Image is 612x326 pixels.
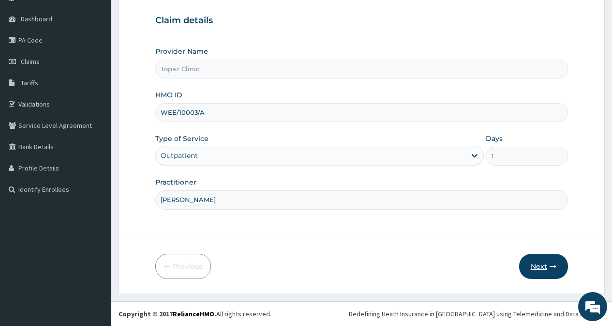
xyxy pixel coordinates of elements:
h3: Claim details [155,16,568,26]
div: Chat with us now [50,54,163,67]
span: Claims [21,57,40,66]
textarea: Type your message and hit 'Enter' [5,220,184,254]
strong: Copyright © 2017 . [119,310,216,318]
img: d_794563401_company_1708531726252_794563401 [18,48,39,73]
button: Previous [155,254,211,279]
label: Days [486,134,503,143]
div: Minimize live chat window [159,5,182,28]
span: Tariffs [21,78,38,87]
div: Redefining Heath Insurance in [GEOGRAPHIC_DATA] using Telemedicine and Data Science! [349,309,605,319]
footer: All rights reserved. [111,301,612,326]
label: HMO ID [155,90,182,100]
span: We're online! [56,100,134,198]
label: Practitioner [155,177,196,187]
label: Provider Name [155,47,208,56]
div: Outpatient [161,151,198,160]
label: Type of Service [155,134,209,143]
button: Next [519,254,568,279]
input: Enter HMO ID [155,103,568,122]
span: Dashboard [21,15,52,23]
a: RelianceHMO [173,310,214,318]
input: Enter Name [155,190,568,209]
